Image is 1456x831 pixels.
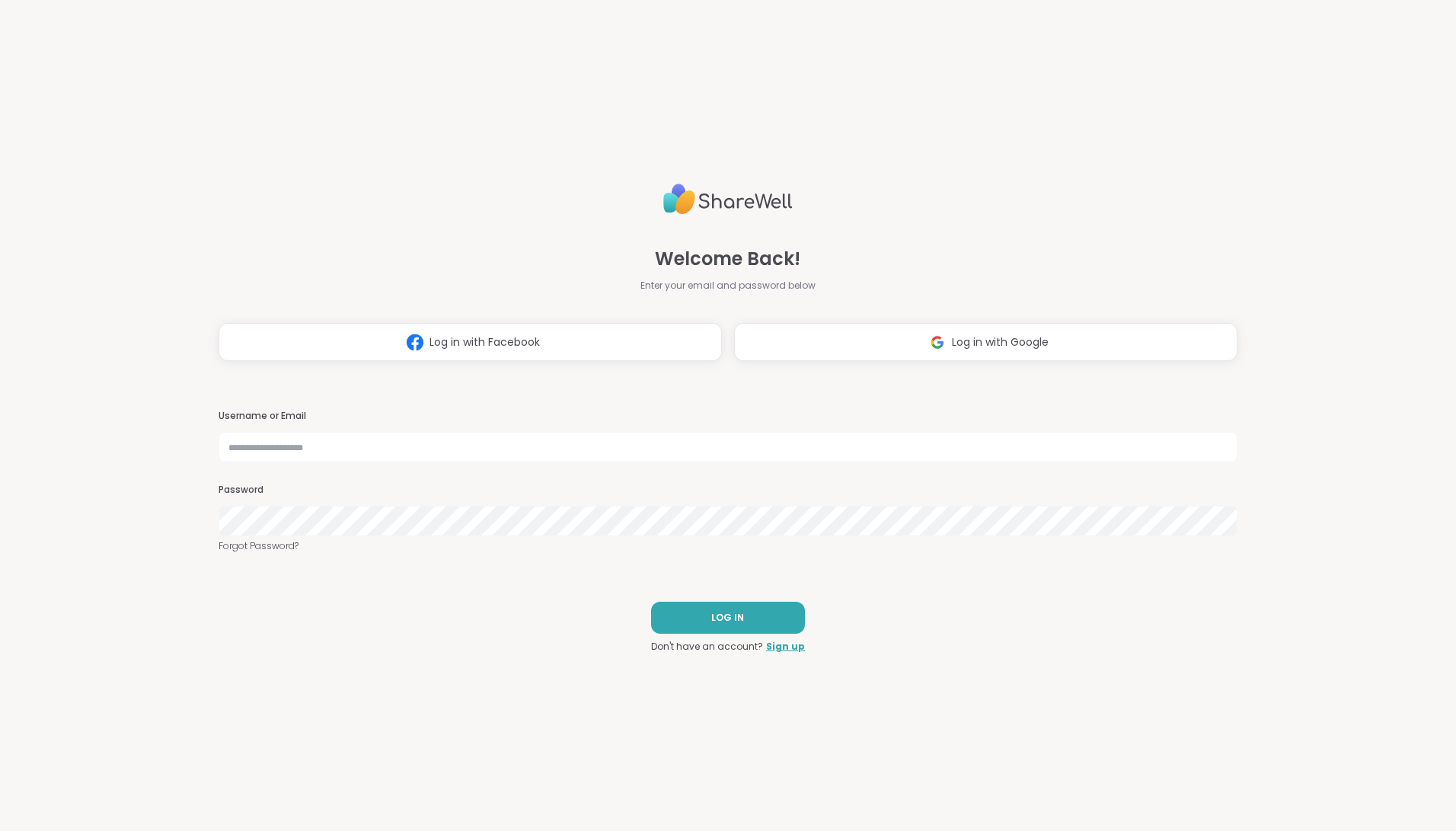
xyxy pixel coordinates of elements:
button: Log in with Google [734,323,1237,361]
img: ShareWell Logo [663,177,793,221]
span: Log in with Google [952,334,1049,350]
h3: Username or Email [219,410,1237,423]
h3: Password [219,484,1237,497]
span: LOG IN [711,611,744,625]
button: LOG IN [651,602,805,634]
span: Enter your email and password below [640,279,816,292]
img: ShareWell Logomark [923,328,952,356]
button: Log in with Facebook [219,323,722,361]
a: Forgot Password? [219,539,1237,553]
span: Don't have an account? [651,640,763,654]
span: Log in with Facebook [429,334,540,350]
img: ShareWell Logomark [401,328,429,356]
span: Welcome Back! [655,245,800,273]
a: Sign up [766,640,805,654]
